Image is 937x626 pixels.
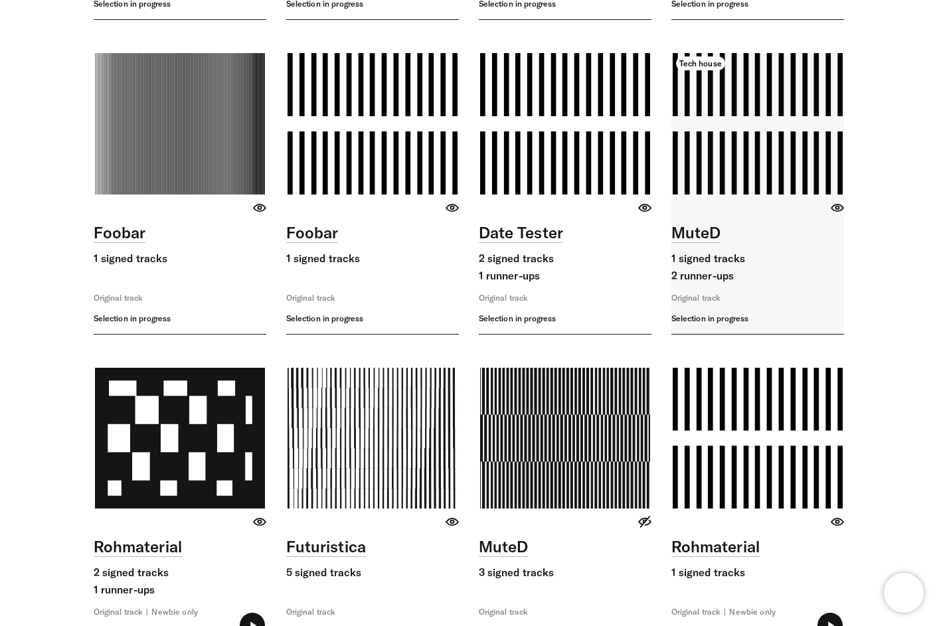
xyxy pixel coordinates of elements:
[94,222,146,243] a: Foobar
[286,536,366,557] a: Futuristica
[671,222,721,243] a: MuteD
[884,573,924,613] iframe: Brevo live chat
[479,536,529,557] a: MuteD
[94,536,182,557] a: Rohmaterial
[676,56,725,70] span: Tech house
[671,536,760,557] a: Rohmaterial
[479,222,563,243] a: Date Tester
[286,222,339,243] a: Foobar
